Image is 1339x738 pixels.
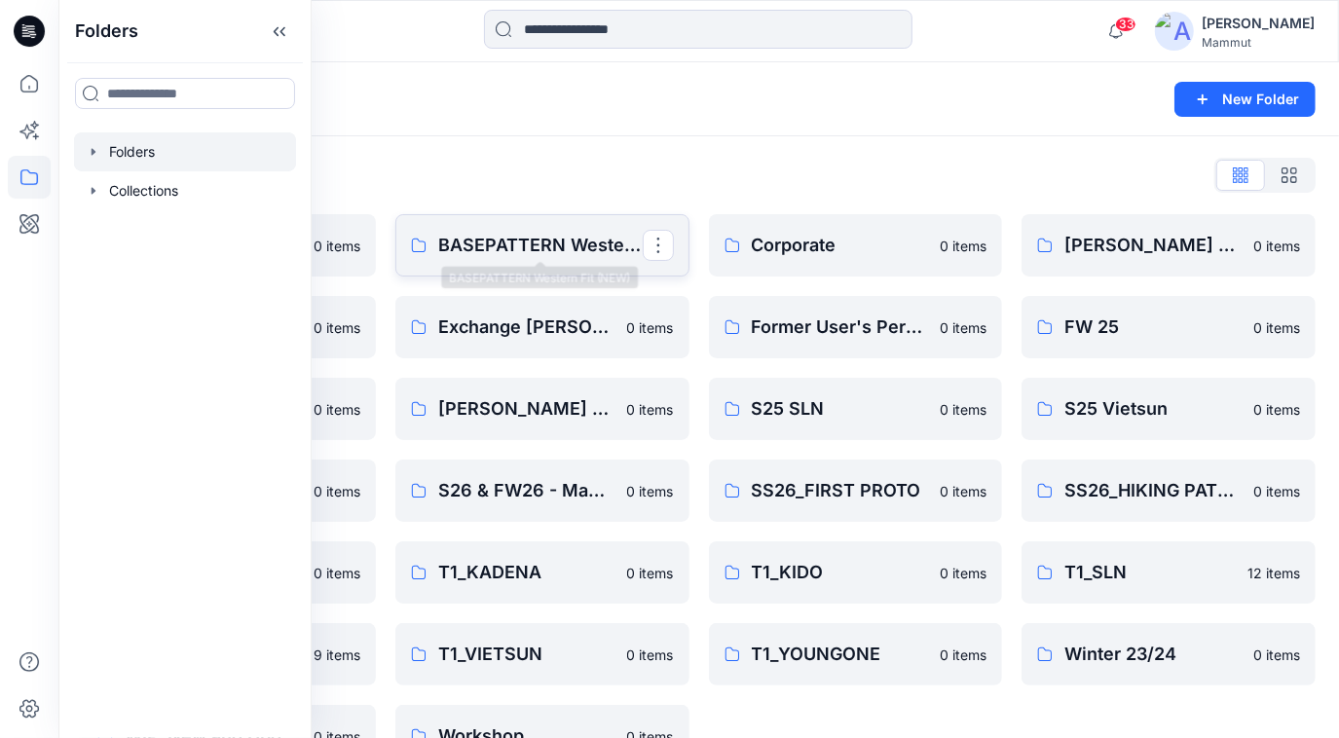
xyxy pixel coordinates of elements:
[940,563,986,583] p: 0 items
[438,395,615,423] p: [PERSON_NAME] TEST
[438,641,615,668] p: T1_VIETSUN
[752,477,929,504] p: SS26_FIRST PROTO
[395,296,689,358] a: Exchange [PERSON_NAME] & [PERSON_NAME]0 items
[1253,399,1300,420] p: 0 items
[314,399,360,420] p: 0 items
[1064,641,1242,668] p: Winter 23/24
[438,559,615,586] p: T1_KADENA
[940,481,986,501] p: 0 items
[1064,232,1242,259] p: [PERSON_NAME] Personal Zone
[1022,460,1316,522] a: SS26_HIKING PATROL0 items
[1064,559,1236,586] p: T1_SLN
[940,236,986,256] p: 0 items
[1022,296,1316,358] a: FW 250 items
[438,232,643,259] p: BASEPATTERN Western Fit (NEW)
[709,378,1003,440] a: S25 SLN0 items
[940,645,986,665] p: 0 items
[752,232,929,259] p: Corporate
[752,641,929,668] p: T1_YOUNGONE
[438,314,615,341] p: Exchange [PERSON_NAME] & [PERSON_NAME]
[1064,314,1242,341] p: FW 25
[709,541,1003,604] a: T1_KIDO0 items
[395,541,689,604] a: T1_KADENA0 items
[1247,563,1300,583] p: 12 items
[314,563,360,583] p: 0 items
[314,236,360,256] p: 0 items
[395,378,689,440] a: [PERSON_NAME] TEST0 items
[709,623,1003,685] a: T1_YOUNGONE0 items
[1253,645,1300,665] p: 0 items
[314,317,360,338] p: 0 items
[1253,317,1300,338] p: 0 items
[314,645,360,665] p: 9 items
[709,460,1003,522] a: SS26_FIRST PROTO0 items
[1253,236,1300,256] p: 0 items
[752,559,929,586] p: T1_KIDO
[627,645,674,665] p: 0 items
[709,214,1003,277] a: Corporate0 items
[709,296,1003,358] a: Former User's Personal Zone0 items
[1022,541,1316,604] a: T1_SLN12 items
[627,563,674,583] p: 0 items
[314,481,360,501] p: 0 items
[1202,12,1315,35] div: [PERSON_NAME]
[1253,481,1300,501] p: 0 items
[627,399,674,420] p: 0 items
[1022,378,1316,440] a: S25 Vietsun0 items
[395,460,689,522] a: S26 & FW26 - Mammut Base0 items
[395,623,689,685] a: T1_VIETSUN0 items
[940,399,986,420] p: 0 items
[940,317,986,338] p: 0 items
[1174,82,1316,117] button: New Folder
[627,481,674,501] p: 0 items
[1064,395,1242,423] p: S25 Vietsun
[627,317,674,338] p: 0 items
[1202,35,1315,50] div: Mammut
[1022,623,1316,685] a: Winter 23/240 items
[395,214,689,277] a: BASEPATTERN Western Fit (NEW)
[1022,214,1316,277] a: [PERSON_NAME] Personal Zone0 items
[1064,477,1242,504] p: SS26_HIKING PATROL
[1115,17,1136,32] span: 33
[752,395,929,423] p: S25 SLN
[1155,12,1194,51] img: avatar
[438,477,615,504] p: S26 & FW26 - Mammut Base
[752,314,929,341] p: Former User's Personal Zone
